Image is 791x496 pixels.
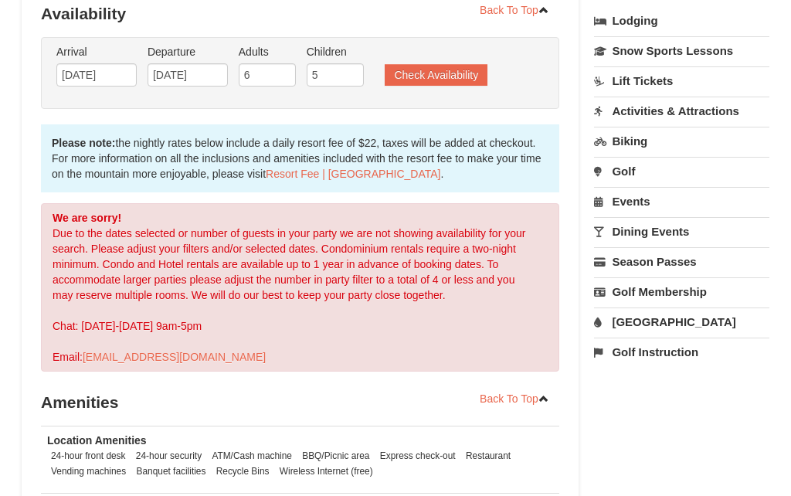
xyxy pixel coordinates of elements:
li: Restaurant [462,448,514,464]
a: Biking [594,127,769,155]
li: Recycle Bins [212,464,273,479]
li: 24-hour security [132,448,205,464]
a: Back To Top [470,387,559,410]
a: Season Passes [594,247,769,276]
li: Wireless Internet (free) [276,464,377,479]
a: Golf [594,157,769,185]
label: Departure [148,44,228,59]
li: Express check-out [376,448,460,464]
li: BBQ/Picnic area [298,448,373,464]
label: Arrival [56,44,137,59]
li: 24-hour front desk [47,448,130,464]
a: Golf Instruction [594,338,769,366]
a: [GEOGRAPHIC_DATA] [594,307,769,336]
li: Vending machines [47,464,130,479]
button: Check Availability [385,64,487,86]
a: Events [594,187,769,216]
li: ATM/Cash machine [208,448,296,464]
a: Golf Membership [594,277,769,306]
a: Lift Tickets [594,66,769,95]
div: Due to the dates selected or number of guests in your party we are not showing availability for y... [41,203,559,372]
li: Banquet facilities [133,464,210,479]
a: Dining Events [594,217,769,246]
strong: We are sorry! [53,212,121,224]
label: Adults [239,44,296,59]
strong: Location Amenities [47,434,147,447]
div: the nightly rates below include a daily resort fee of $22, taxes will be added at checkout. For m... [41,124,559,192]
h3: Amenities [41,387,559,418]
a: Lodging [594,7,769,35]
a: Resort Fee | [GEOGRAPHIC_DATA] [266,168,440,180]
label: Children [307,44,364,59]
a: Activities & Attractions [594,97,769,125]
a: Snow Sports Lessons [594,36,769,65]
a: [EMAIL_ADDRESS][DOMAIN_NAME] [83,351,266,363]
strong: Please note: [52,137,115,149]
